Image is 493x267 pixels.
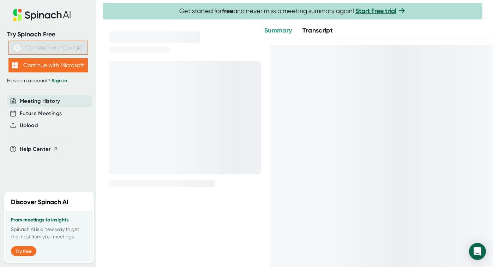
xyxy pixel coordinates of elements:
h2: Discover Spinach AI [11,197,68,207]
button: Try free [11,246,36,256]
div: Have an account? [7,78,89,84]
button: Continue with Google [8,41,88,55]
img: Aehbyd4JwY73AAAAAElFTkSuQmCC [14,44,20,51]
button: Future Meetings [20,109,62,118]
b: free [222,7,233,15]
a: Sign in [52,78,67,84]
button: Meeting History [20,97,60,105]
h3: From meetings to insights [11,217,87,223]
span: Transcript [302,26,333,34]
button: Continue with Microsoft [8,58,88,72]
div: Open Intercom Messenger [469,243,486,260]
p: Spinach AI is a new way to get the most from your meetings [11,226,87,241]
span: Summary [264,26,292,34]
button: Help Center [20,145,58,153]
button: Upload [20,121,38,130]
button: Summary [264,26,292,35]
span: Get started for and never miss a meeting summary again! [179,7,406,15]
span: Help Center [20,145,51,153]
a: Start Free trial [355,7,396,15]
button: Transcript [302,26,333,35]
div: Try Spinach Free [7,30,89,38]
